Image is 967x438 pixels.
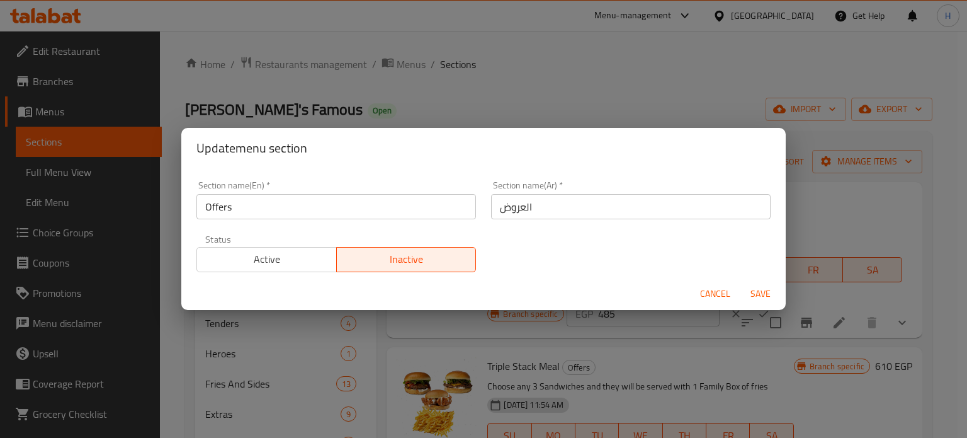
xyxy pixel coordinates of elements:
span: Save [745,286,776,302]
button: Active [196,247,337,272]
input: Please enter section name(ar) [491,194,771,219]
span: Cancel [700,286,730,302]
button: Save [740,282,781,306]
h2: Update menu section [196,138,771,158]
span: Active [202,250,332,268]
span: Inactive [342,250,472,268]
button: Inactive [336,247,477,272]
input: Please enter section name(en) [196,194,476,219]
button: Cancel [695,282,735,306]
